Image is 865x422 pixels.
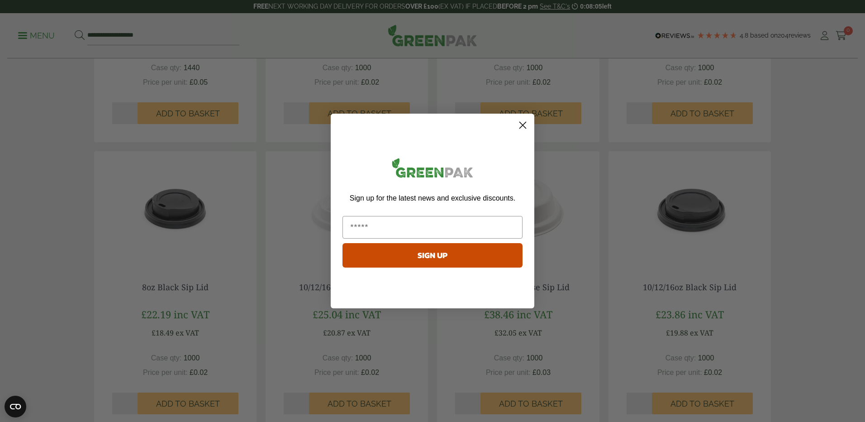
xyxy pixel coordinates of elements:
[342,243,523,268] button: SIGN UP
[342,216,523,239] input: Email
[342,154,523,185] img: greenpak_logo
[350,194,515,202] span: Sign up for the latest news and exclusive discounts.
[515,117,531,133] button: Close dialog
[5,396,26,417] button: Open CMP widget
